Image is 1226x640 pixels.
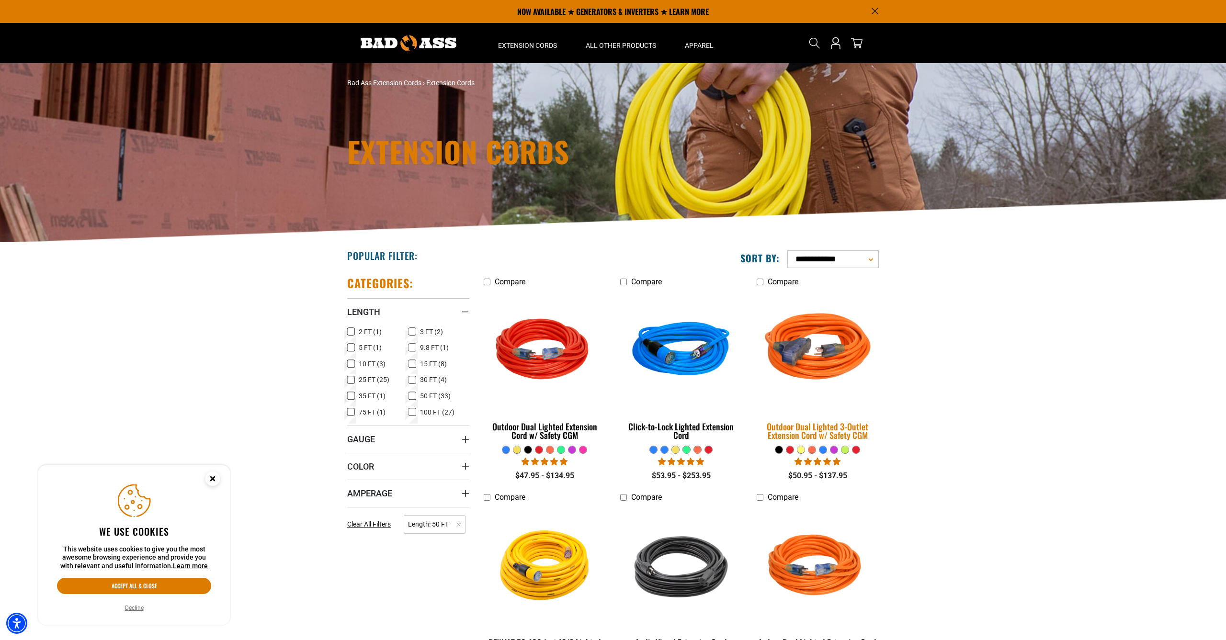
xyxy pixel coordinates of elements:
span: 30 FT (4) [420,376,447,383]
a: Open this option [828,23,843,63]
img: blue [621,296,741,406]
span: Extension Cords [426,79,475,87]
summary: Apparel [670,23,728,63]
div: Accessibility Menu [6,613,27,634]
a: Red Outdoor Dual Lighted Extension Cord w/ Safety CGM [484,291,606,445]
p: This website uses cookies to give you the most awesome browsing experience and provide you with r... [57,545,211,571]
button: Close this option [195,465,230,495]
summary: Search [807,35,822,51]
span: 10 FT (3) [359,360,386,367]
div: Click-to-Lock Lighted Extension Cord [620,422,742,439]
h2: Popular Filter: [347,249,418,262]
h2: We use cookies [57,525,211,538]
button: Decline [122,603,147,613]
a: cart [849,37,864,49]
h1: Extension Cords [347,137,697,166]
span: 5 FT (1) [359,344,382,351]
h2: Categories: [347,276,413,291]
img: Red [485,296,605,406]
span: 25 FT (25) [359,376,389,383]
span: Compare [768,277,798,286]
span: 4.80 stars [795,457,840,466]
a: This website uses cookies to give you the most awesome browsing experience and provide you with r... [173,562,208,570]
span: Extension Cords [498,41,557,50]
a: orange Outdoor Dual Lighted 3-Outlet Extension Cord w/ Safety CGM [757,291,879,445]
img: black [621,511,741,621]
span: › [423,79,425,87]
span: 9.8 FT (1) [420,344,449,351]
a: blue Click-to-Lock Lighted Extension Cord [620,291,742,445]
span: Compare [495,493,525,502]
a: Length: 50 FT [404,519,465,528]
span: 50 FT (33) [420,393,451,399]
aside: Cookie Consent [38,465,230,625]
img: A coiled yellow extension cord with a plug and connector at each end, designed for outdoor use. [485,511,605,621]
img: orange [750,290,885,412]
img: Bad Ass Extension Cords [361,35,456,51]
span: 35 FT (1) [359,393,386,399]
div: Outdoor Dual Lighted Extension Cord w/ Safety CGM [484,422,606,439]
div: Outdoor Dual Lighted 3-Outlet Extension Cord w/ Safety CGM [757,422,879,439]
span: Apparel [685,41,714,50]
summary: Extension Cords [484,23,571,63]
span: Length: 50 FT [404,515,465,534]
span: Compare [631,493,662,502]
div: $50.95 - $137.95 [757,470,879,482]
summary: Amperage [347,480,469,506]
img: orange [757,511,878,621]
span: Compare [495,277,525,286]
span: 100 FT (27) [420,409,454,415]
div: $53.95 - $253.95 [620,470,742,482]
span: Length [347,306,380,317]
span: Compare [768,493,798,502]
summary: Color [347,453,469,480]
a: Clear All Filters [347,519,395,529]
span: 3 FT (2) [420,328,443,335]
summary: Length [347,298,469,325]
span: 2 FT (1) [359,328,382,335]
span: Amperage [347,488,392,499]
label: Sort by: [740,252,780,264]
span: Gauge [347,434,375,445]
span: 4.81 stars [522,457,568,466]
button: Accept all & close [57,578,211,594]
a: Bad Ass Extension Cords [347,79,421,87]
span: 15 FT (8) [420,360,447,367]
span: Color [347,461,374,472]
summary: Gauge [347,426,469,452]
div: $47.95 - $134.95 [484,470,606,482]
span: Clear All Filters [347,520,391,528]
span: 4.87 stars [658,457,704,466]
summary: All Other Products [571,23,670,63]
span: 75 FT (1) [359,409,386,415]
nav: breadcrumbs [347,78,697,88]
span: Compare [631,277,662,286]
span: All Other Products [586,41,656,50]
